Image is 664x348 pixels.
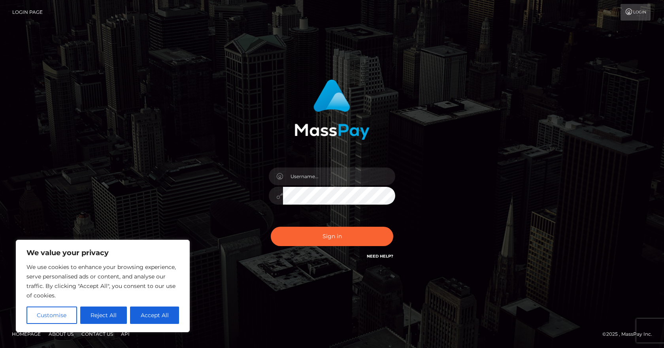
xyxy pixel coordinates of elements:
p: We value your privacy [26,248,179,258]
a: About Us [45,328,77,340]
input: Username... [283,167,395,185]
a: Contact Us [78,328,116,340]
a: Homepage [9,328,44,340]
a: API [118,328,133,340]
button: Customise [26,307,77,324]
div: © 2025 , MassPay Inc. [602,330,658,339]
a: Login Page [12,4,43,21]
a: Login [621,4,651,21]
div: We value your privacy [16,240,190,332]
button: Accept All [130,307,179,324]
a: Need Help? [367,254,393,259]
button: Sign in [271,227,393,246]
button: Reject All [80,307,127,324]
p: We use cookies to enhance your browsing experience, serve personalised ads or content, and analys... [26,262,179,300]
img: MassPay Login [294,79,370,140]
